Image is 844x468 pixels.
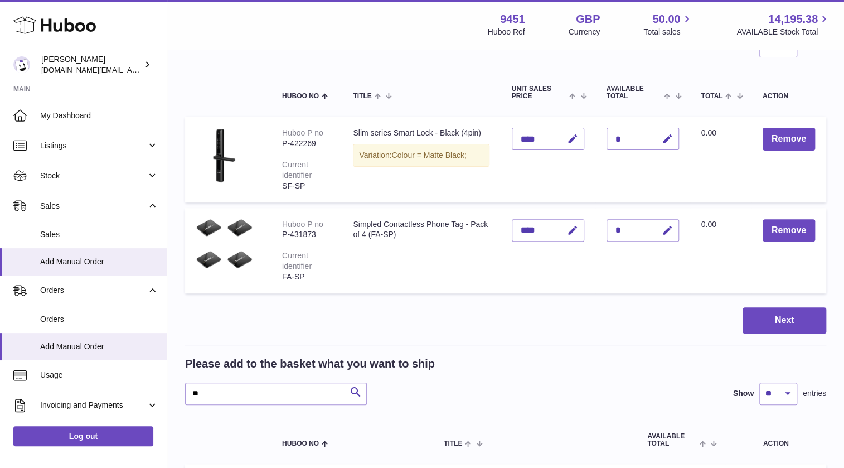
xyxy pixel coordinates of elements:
span: Listings [40,141,147,151]
span: Invoicing and Payments [40,400,147,411]
span: Title [353,93,371,100]
span: Add Manual Order [40,257,158,267]
span: 14,195.38 [768,12,818,27]
span: AVAILABLE Stock Total [736,27,831,37]
span: 0.00 [701,128,716,137]
button: Remove [763,219,815,242]
span: AVAILABLE Total [647,433,697,447]
img: amir.ch@gmail.com [13,56,30,73]
div: FA-SP [282,272,331,282]
span: 0.00 [701,220,716,229]
img: Slim series Smart Lock - Black (4pin) [196,128,252,184]
span: Huboo no [282,440,319,447]
strong: 9451 [500,12,525,27]
button: Next [743,307,826,334]
span: 50.00 [652,12,680,27]
div: Huboo P no [282,220,323,229]
span: Add Manual Order [40,341,158,352]
span: Sales [40,201,147,211]
a: 50.00 Total sales [643,12,693,37]
span: Huboo no [282,93,319,100]
span: Unit Sales Price [512,85,567,100]
div: Current identifier [282,251,312,271]
span: Total [701,93,723,100]
span: entries [803,388,826,399]
a: 14,195.38 AVAILABLE Stock Total [736,12,831,37]
div: [PERSON_NAME] [41,54,142,75]
span: My Dashboard [40,110,158,121]
h2: Please add to the basket what you want to ship [185,356,435,371]
td: Slim series Smart Lock - Black (4pin) [342,117,500,202]
div: Huboo P no [282,128,323,137]
div: P-431873 [282,229,331,240]
div: Action [763,93,815,100]
div: Currency [569,27,600,37]
div: P-422269 [282,138,331,149]
span: Stock [40,171,147,181]
div: Current identifier [282,160,312,180]
span: Sales [40,229,158,240]
div: Variation: [353,144,489,167]
div: Huboo Ref [488,27,525,37]
img: Simpled Contactless Phone Tag - Pack of 4 (FA-SP) [196,219,252,269]
span: AVAILABLE Total [607,85,662,100]
td: Simpled Contactless Phone Tag - Pack of 4 (FA-SP) [342,208,500,293]
span: Total sales [643,27,693,37]
div: SF-SP [282,181,331,191]
span: [DOMAIN_NAME][EMAIL_ADDRESS][DOMAIN_NAME] [41,65,222,74]
a: Log out [13,426,153,446]
strong: GBP [576,12,600,27]
span: Colour = Matte Black; [391,151,466,160]
button: Remove [763,128,815,151]
label: Show [733,388,754,399]
span: Orders [40,314,158,325]
th: Action [725,422,826,459]
span: Title [444,440,462,447]
span: Orders [40,285,147,296]
span: Usage [40,370,158,380]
